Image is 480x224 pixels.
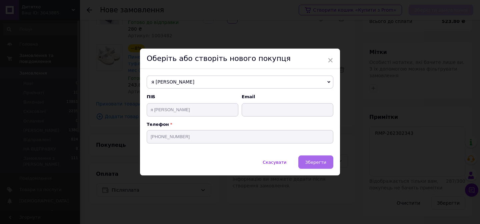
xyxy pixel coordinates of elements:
span: Скасувати [263,160,286,165]
button: Скасувати [256,155,293,169]
span: ПІБ [147,94,238,100]
button: Зберегти [298,155,333,169]
div: Оберіть або створіть нового покупця [140,49,340,69]
span: Зберегти [305,160,326,165]
span: Email [242,94,333,100]
input: +38 096 0000000 [147,130,333,143]
p: Телефон [147,122,333,127]
span: × [327,55,333,66]
span: я [PERSON_NAME] [147,76,333,89]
